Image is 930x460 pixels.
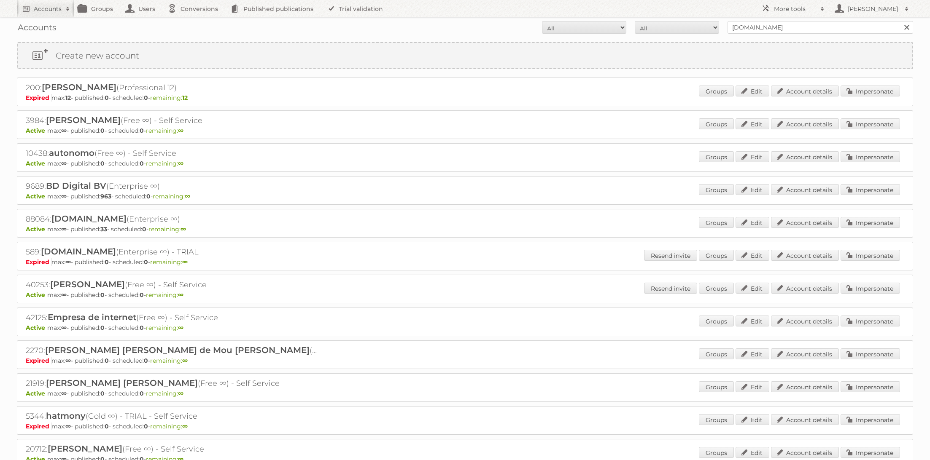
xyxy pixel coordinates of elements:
[699,316,734,326] a: Groups
[26,258,51,266] span: Expired
[26,423,51,430] span: Expired
[26,193,904,200] p: max: - published: - scheduled: -
[146,160,183,167] span: remaining:
[140,390,144,397] strong: 0
[699,250,734,261] a: Groups
[771,151,839,162] a: Account details
[46,378,198,388] span: [PERSON_NAME] [PERSON_NAME]
[699,184,734,195] a: Groups
[841,151,900,162] a: Impersonate
[644,283,697,294] a: Resend invite
[26,225,47,233] span: Active
[100,390,105,397] strong: 0
[144,258,148,266] strong: 0
[146,390,183,397] span: remaining:
[771,447,839,458] a: Account details
[51,214,127,224] span: [DOMAIN_NAME]
[142,225,146,233] strong: 0
[65,357,71,364] strong: ∞
[841,250,900,261] a: Impersonate
[144,94,148,102] strong: 0
[50,279,125,289] span: [PERSON_NAME]
[771,381,839,392] a: Account details
[26,258,904,266] p: max: - published: - scheduled: -
[181,225,186,233] strong: ∞
[140,324,144,332] strong: 0
[45,345,310,355] span: [PERSON_NAME] [PERSON_NAME] de Mou [PERSON_NAME]
[26,357,51,364] span: Expired
[699,217,734,228] a: Groups
[736,348,769,359] a: Edit
[26,378,321,389] h2: 21919: (Free ∞) - Self Service
[100,160,105,167] strong: 0
[178,127,183,134] strong: ∞
[699,283,734,294] a: Groups
[46,181,106,191] span: BD Digital BV
[26,279,321,290] h2: 40253: (Free ∞) - Self Service
[100,127,105,134] strong: 0
[105,94,109,102] strong: 0
[100,193,111,200] strong: 963
[26,444,321,455] h2: 20712: (Free ∞) - Self Service
[699,86,734,96] a: Groups
[178,390,183,397] strong: ∞
[146,324,183,332] span: remaining:
[771,86,839,96] a: Account details
[105,423,109,430] strong: 0
[26,345,321,356] h2: 2270: (Gold ∞) - TRIAL - Self Service
[65,423,71,430] strong: ∞
[841,184,900,195] a: Impersonate
[771,184,839,195] a: Account details
[140,160,144,167] strong: 0
[26,390,904,397] p: max: - published: - scheduled: -
[146,127,183,134] span: remaining:
[18,43,912,68] a: Create new account
[26,214,321,225] h2: 88084: (Enterprise ∞)
[178,291,183,299] strong: ∞
[26,225,904,233] p: max: - published: - scheduled: -
[61,225,67,233] strong: ∞
[26,357,904,364] p: max: - published: - scheduled: -
[26,94,51,102] span: Expired
[26,94,904,102] p: max: - published: - scheduled: -
[144,357,148,364] strong: 0
[699,151,734,162] a: Groups
[699,447,734,458] a: Groups
[182,357,188,364] strong: ∞
[26,324,904,332] p: max: - published: - scheduled: -
[26,246,321,257] h2: 589: (Enterprise ∞) - TRIAL
[150,258,188,266] span: remaining:
[699,348,734,359] a: Groups
[150,423,188,430] span: remaining:
[46,411,86,421] span: hatmony
[48,444,122,454] span: [PERSON_NAME]
[46,115,121,125] span: [PERSON_NAME]
[771,217,839,228] a: Account details
[736,414,769,425] a: Edit
[841,86,900,96] a: Impersonate
[26,411,321,422] h2: 5344: (Gold ∞) - TRIAL - Self Service
[841,118,900,129] a: Impersonate
[100,225,107,233] strong: 33
[699,414,734,425] a: Groups
[26,324,47,332] span: Active
[841,447,900,458] a: Impersonate
[182,423,188,430] strong: ∞
[65,94,71,102] strong: 12
[26,127,904,134] p: max: - published: - scheduled: -
[26,160,47,167] span: Active
[841,217,900,228] a: Impersonate
[153,193,190,200] span: remaining:
[736,86,769,96] a: Edit
[26,291,904,299] p: max: - published: - scheduled: -
[42,82,116,92] span: [PERSON_NAME]
[841,348,900,359] a: Impersonate
[846,5,900,13] h2: [PERSON_NAME]
[736,184,769,195] a: Edit
[644,250,697,261] a: Resend invite
[65,258,71,266] strong: ∞
[140,291,144,299] strong: 0
[736,447,769,458] a: Edit
[100,291,105,299] strong: 0
[182,258,188,266] strong: ∞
